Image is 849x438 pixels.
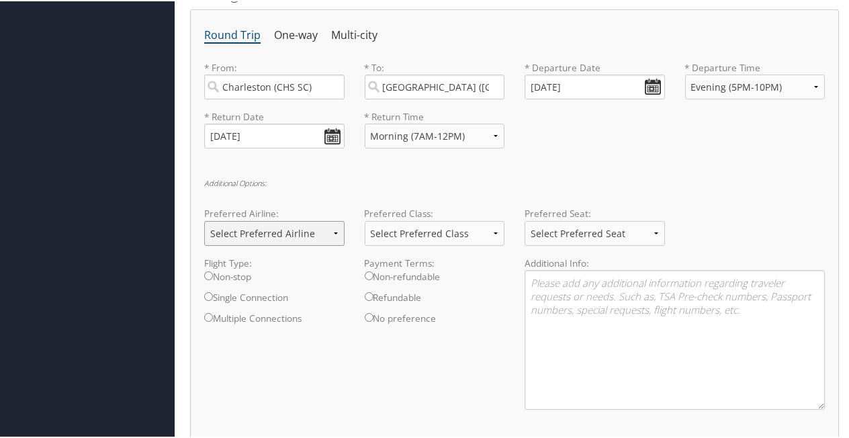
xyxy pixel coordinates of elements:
input: MM/DD/YYYY [204,122,345,147]
input: City or Airport Code [365,73,505,98]
label: Additional Info: [525,255,825,269]
li: Multi-city [331,22,377,46]
h6: Additional Options: [204,178,825,185]
input: Non-stop [204,270,213,279]
label: * To: [365,60,505,98]
label: * Departure Time [685,60,825,109]
label: Preferred Airline: [204,206,345,219]
label: Refundable [365,290,505,310]
label: Non-refundable [365,269,505,290]
input: MM/DD/YYYY [525,73,665,98]
label: Preferred Seat: [525,206,665,219]
input: Multiple Connections [204,312,213,320]
input: Single Connection [204,291,213,300]
label: Preferred Class: [365,206,505,219]
label: * From: [204,60,345,98]
input: City or Airport Code [204,73,345,98]
label: * Departure Date [525,60,665,73]
label: * Return Time [365,109,505,122]
li: Round Trip [204,22,261,46]
label: Flight Type: [204,255,345,269]
label: Non-stop [204,269,345,290]
input: Refundable [365,291,373,300]
input: No preference [365,312,373,320]
label: Single Connection [204,290,345,310]
label: * Return Date [204,109,345,122]
label: No preference [365,310,505,331]
li: One-way [274,22,318,46]
label: Multiple Connections [204,310,345,331]
input: Non-refundable [365,270,373,279]
select: * Departure Time [685,73,825,98]
label: Payment Terms: [365,255,505,269]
